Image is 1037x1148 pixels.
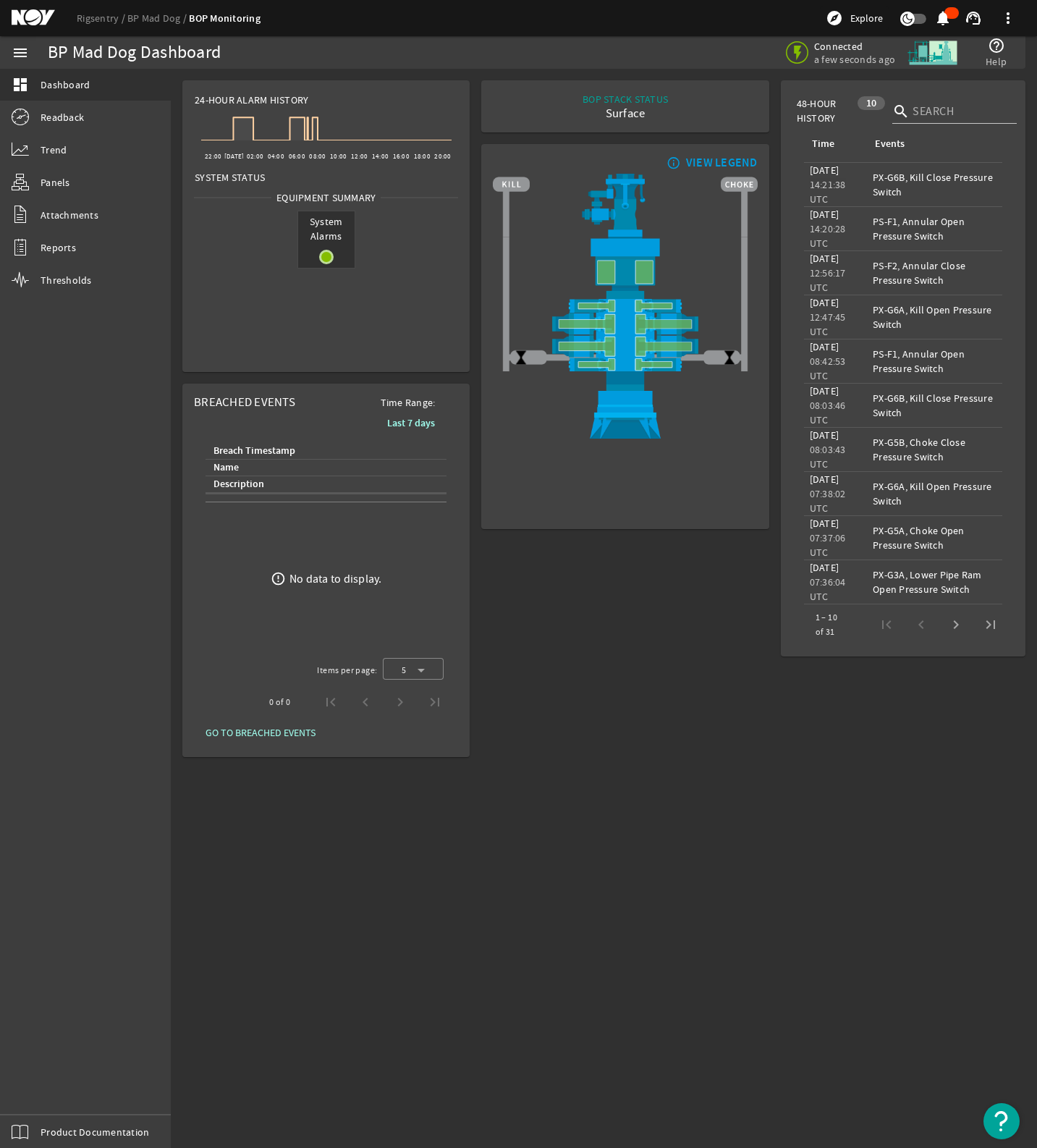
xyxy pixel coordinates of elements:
[810,429,839,442] legacy-datetime-component: [DATE]
[810,164,839,177] legacy-datetime-component: [DATE]
[213,460,239,476] div: Name
[372,152,389,161] text: 14:00
[850,11,883,25] span: Explore
[309,152,326,161] text: 08:00
[330,152,347,161] text: 10:00
[721,350,737,366] img: ValveClose.png
[905,25,960,80] img: Skid.svg
[820,7,889,30] button: Explore
[686,156,758,170] div: VIEW LEGEND
[810,517,839,530] legacy-datetime-component: [DATE]
[41,273,92,287] span: Thresholds
[211,443,435,459] div: Breach Timestamp
[810,266,846,294] legacy-datetime-component: 12:56:17 UTC
[493,371,757,439] img: WellheadConnector.png
[268,152,284,161] text: 04:00
[873,303,996,332] div: PX-G6A, Kill Open Pressure Switch
[583,106,668,121] div: Surface
[873,567,996,596] div: PX-G3A, Lower Pipe Ram Open Pressure Switch
[810,443,846,470] legacy-datetime-component: 08:03:43 UTC
[41,77,90,92] span: Dashboard
[873,214,996,243] div: PS-F1, Annular Open Pressure Switch
[873,136,991,152] div: Events
[873,170,996,199] div: PX-G6B, Kill Close Pressure Switch
[213,443,295,459] div: Breach Timestamp
[873,523,996,552] div: PX-G5A, Choke Open Pressure Switch
[986,54,1007,69] span: Help
[41,110,84,124] span: Readback
[814,53,895,66] span: a few seconds ago
[810,384,839,397] legacy-datetime-component: [DATE]
[873,435,996,464] div: PX-G5B, Choke Close Pressure Switch
[77,12,127,25] a: Rigsentry
[289,572,382,586] div: No data to display.
[48,46,221,60] div: BP Mad Dog Dashboard
[224,152,245,161] text: [DATE]
[736,268,752,290] img: TransparentStackSlice.png
[271,190,381,205] span: Equipment Summary
[393,152,410,161] text: 16:00
[873,479,996,508] div: PX-G6A, Kill Open Pressure Switch
[127,12,189,25] a: BP Mad Dog
[810,340,839,353] legacy-datetime-component: [DATE]
[810,311,846,338] legacy-datetime-component: 12:47:45 UTC
[298,211,355,246] span: System Alarms
[211,476,435,492] div: Description
[493,174,757,237] img: RiserAdapter.png
[513,350,529,366] img: ValveClose.png
[493,237,757,299] img: UpperAnnularOpen.png
[351,152,368,161] text: 12:00
[814,40,895,53] span: Connected
[812,136,834,152] div: Time
[983,1103,1020,1139] button: Open Resource Center
[810,296,839,309] legacy-datetime-component: [DATE]
[583,92,668,106] div: BOP STACK STATUS
[873,391,996,420] div: PX-G6B, Kill Close Pressure Switch
[493,299,757,313] img: PipeRamOpen.png
[816,610,846,639] div: 1 – 10 of 31
[934,9,952,27] mat-icon: notifications
[988,37,1005,54] mat-icon: help_outline
[189,12,261,25] a: BOP Monitoring
[269,695,290,709] div: 0 of 0
[12,76,29,93] mat-icon: dashboard
[41,175,70,190] span: Panels
[369,395,447,410] span: Time Range:
[810,399,846,426] legacy-datetime-component: 08:03:46 UTC
[387,416,435,430] b: Last 7 days
[664,157,681,169] mat-icon: info_outline
[194,394,295,410] span: Breached Events
[271,571,286,586] mat-icon: error_outline
[810,252,839,265] legacy-datetime-component: [DATE]
[499,268,515,290] img: TransparentStackSlice.png
[434,152,451,161] text: 20:00
[289,152,305,161] text: 06:00
[810,355,846,382] legacy-datetime-component: 08:42:53 UTC
[206,725,316,740] span: GO TO BREACHED EVENTS
[810,575,846,603] legacy-datetime-component: 07:36:04 UTC
[194,719,327,746] button: GO TO BREACHED EVENTS
[875,136,905,152] div: Events
[195,93,308,107] span: 24-Hour Alarm History
[973,607,1008,642] button: Last page
[873,347,996,376] div: PS-F1, Annular Open Pressure Switch
[810,222,846,250] legacy-datetime-component: 14:20:28 UTC
[810,473,839,486] legacy-datetime-component: [DATE]
[195,170,265,185] span: System Status
[12,44,29,62] mat-icon: menu
[205,152,221,161] text: 22:00
[247,152,263,161] text: 02:00
[41,143,67,157] span: Trend
[892,103,910,120] i: search
[873,258,996,287] div: PS-F2, Annular Close Pressure Switch
[376,410,446,436] button: Last 7 days
[493,358,757,371] img: PipeRamOpen.png
[965,9,982,27] mat-icon: support_agent
[41,208,98,222] span: Attachments
[991,1,1025,35] button: more_vert
[913,103,1005,120] input: Search
[858,96,886,110] div: 10
[41,240,76,255] span: Reports
[211,460,435,476] div: Name
[810,178,846,206] legacy-datetime-component: 14:21:38 UTC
